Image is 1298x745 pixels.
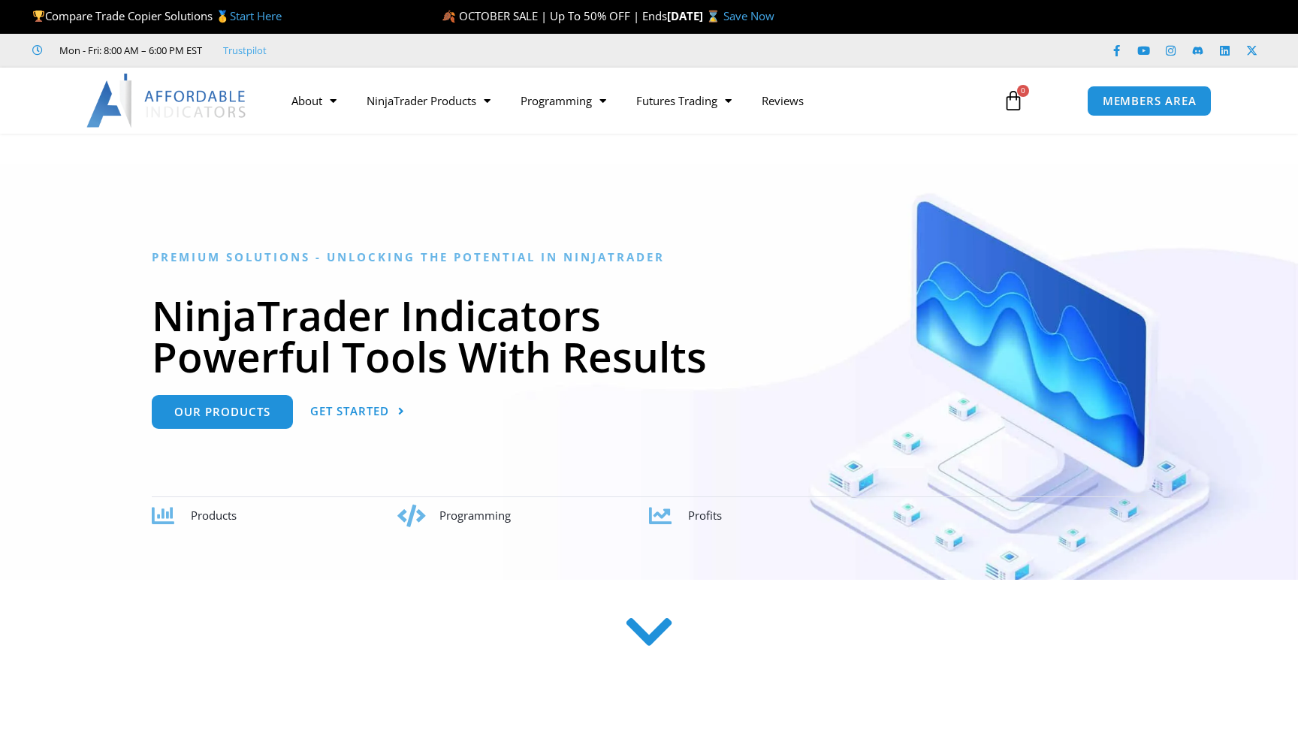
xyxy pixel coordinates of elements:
[32,8,282,23] span: Compare Trade Copier Solutions 🥇
[276,83,986,118] nav: Menu
[688,508,722,523] span: Profits
[191,508,237,523] span: Products
[310,395,405,429] a: Get Started
[1017,85,1029,97] span: 0
[621,83,747,118] a: Futures Trading
[174,406,270,418] span: Our Products
[442,8,667,23] span: 🍂 OCTOBER SALE | Up To 50% OFF | Ends
[152,395,293,429] a: Our Products
[352,83,506,118] a: NinjaTrader Products
[1087,86,1212,116] a: MEMBERS AREA
[310,406,389,417] span: Get Started
[33,11,44,22] img: 🏆
[1103,95,1197,107] span: MEMBERS AREA
[667,8,723,23] strong: [DATE] ⌛
[276,83,352,118] a: About
[223,41,267,59] a: Trustpilot
[152,294,1147,377] h1: NinjaTrader Indicators Powerful Tools With Results
[747,83,819,118] a: Reviews
[86,74,248,128] img: LogoAI | Affordable Indicators – NinjaTrader
[723,8,774,23] a: Save Now
[56,41,202,59] span: Mon - Fri: 8:00 AM – 6:00 PM EST
[980,79,1046,122] a: 0
[506,83,621,118] a: Programming
[439,508,511,523] span: Programming
[230,8,282,23] a: Start Here
[152,250,1147,264] h6: Premium Solutions - Unlocking the Potential in NinjaTrader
